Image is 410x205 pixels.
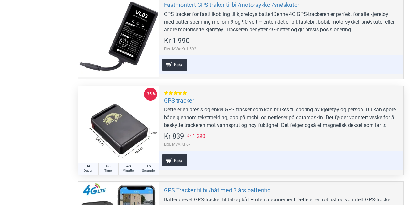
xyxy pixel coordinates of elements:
div: Dette er en presis og enkel GPS tracker som kan brukes til sporing av kjøretøy og person. Du kan ... [164,106,398,129]
span: Kjøp [172,63,184,67]
a: GPS tracker [164,97,194,104]
div: GPS tracker for fasttilkobling til kjøretøys batteriDenne 4G GPS-trackeren er perfekt for alle kj... [164,10,398,34]
span: Eks. MVA:Kr 671 [164,142,205,147]
a: GPS Tracker til bil/båt med 3 års batteritid [164,187,271,194]
a: Fastmontert GPS traker til bil/motorsykkel/snøskuter [164,1,299,8]
span: Kr 1 290 [186,134,205,139]
a: GPS tracker GPS tracker [78,86,159,167]
span: Eks. MVA:Kr 1 592 [164,46,196,52]
span: Kr 839 [164,133,184,140]
span: Kr 1 990 [164,37,189,44]
span: Kjøp [172,158,184,163]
